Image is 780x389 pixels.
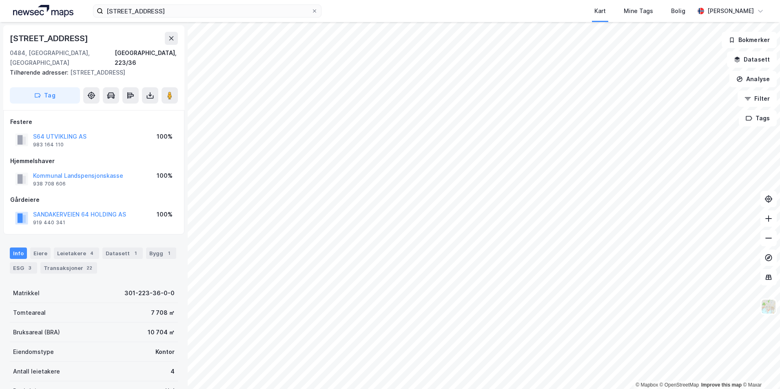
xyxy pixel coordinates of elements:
[165,249,173,257] div: 1
[33,219,65,226] div: 919 440 341
[10,156,177,166] div: Hjemmelshaver
[30,248,51,259] div: Eiere
[40,262,97,274] div: Transaksjoner
[88,249,96,257] div: 4
[157,171,173,181] div: 100%
[54,248,99,259] div: Leietakere
[624,6,653,16] div: Mine Tags
[13,288,40,298] div: Matrikkel
[115,48,178,68] div: [GEOGRAPHIC_DATA], 223/36
[739,350,780,389] iframe: Chat Widget
[155,347,175,357] div: Kontor
[660,382,699,388] a: OpenStreetMap
[13,367,60,376] div: Antall leietakere
[671,6,685,16] div: Bolig
[151,308,175,318] div: 7 708 ㎡
[10,195,177,205] div: Gårdeiere
[146,248,176,259] div: Bygg
[157,210,173,219] div: 100%
[707,6,754,16] div: [PERSON_NAME]
[701,382,742,388] a: Improve this map
[739,110,777,126] button: Tags
[13,347,54,357] div: Eiendomstype
[85,264,94,272] div: 22
[171,367,175,376] div: 4
[594,6,606,16] div: Kart
[103,5,311,17] input: Søk på adresse, matrikkel, gårdeiere, leietakere eller personer
[10,87,80,104] button: Tag
[10,248,27,259] div: Info
[739,350,780,389] div: Kontrollprogram for chat
[13,5,73,17] img: logo.a4113a55bc3d86da70a041830d287a7e.svg
[26,264,34,272] div: 3
[13,308,46,318] div: Tomteareal
[729,71,777,87] button: Analyse
[13,327,60,337] div: Bruksareal (BRA)
[10,68,171,77] div: [STREET_ADDRESS]
[148,327,175,337] div: 10 704 ㎡
[10,262,37,274] div: ESG
[33,141,64,148] div: 983 164 110
[10,69,70,76] span: Tilhørende adresser:
[124,288,175,298] div: 301-223-36-0-0
[10,48,115,68] div: 0484, [GEOGRAPHIC_DATA], [GEOGRAPHIC_DATA]
[157,132,173,141] div: 100%
[102,248,143,259] div: Datasett
[131,249,140,257] div: 1
[10,117,177,127] div: Festere
[727,51,777,68] button: Datasett
[761,299,776,314] img: Z
[33,181,66,187] div: 938 708 606
[722,32,777,48] button: Bokmerker
[10,32,90,45] div: [STREET_ADDRESS]
[738,91,777,107] button: Filter
[636,382,658,388] a: Mapbox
